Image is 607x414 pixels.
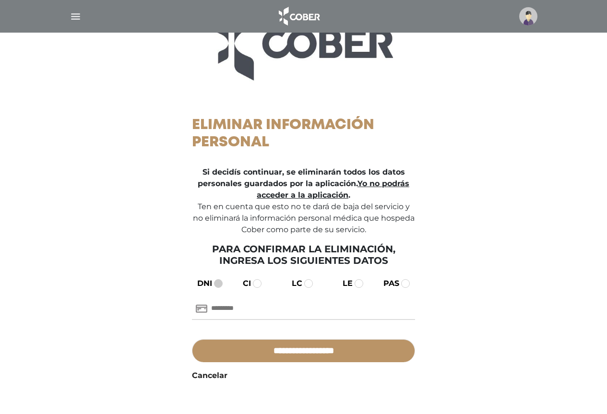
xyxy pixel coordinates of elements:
[375,278,399,289] label: PAS
[283,278,302,289] label: LC
[189,278,212,289] label: DNI
[70,11,82,23] img: Cober_menu-lines-white.svg
[192,243,415,266] h5: Para confirmar la eliminación, ingresa los siguientes datos
[274,5,324,28] img: logo_cober_home-white.png
[192,370,227,381] a: Cancelar
[234,278,251,289] label: CI
[519,7,537,25] img: profile-placeholder.svg
[334,278,353,289] label: LE
[192,166,415,236] p: Ten en cuenta que esto no te dará de baja del servicio y no eliminará la información personal méd...
[192,117,415,151] h1: Eliminar información personal
[198,167,409,200] strong: Si decidís continuar, se eliminarán todos los datos personales guardados por la aplicación. .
